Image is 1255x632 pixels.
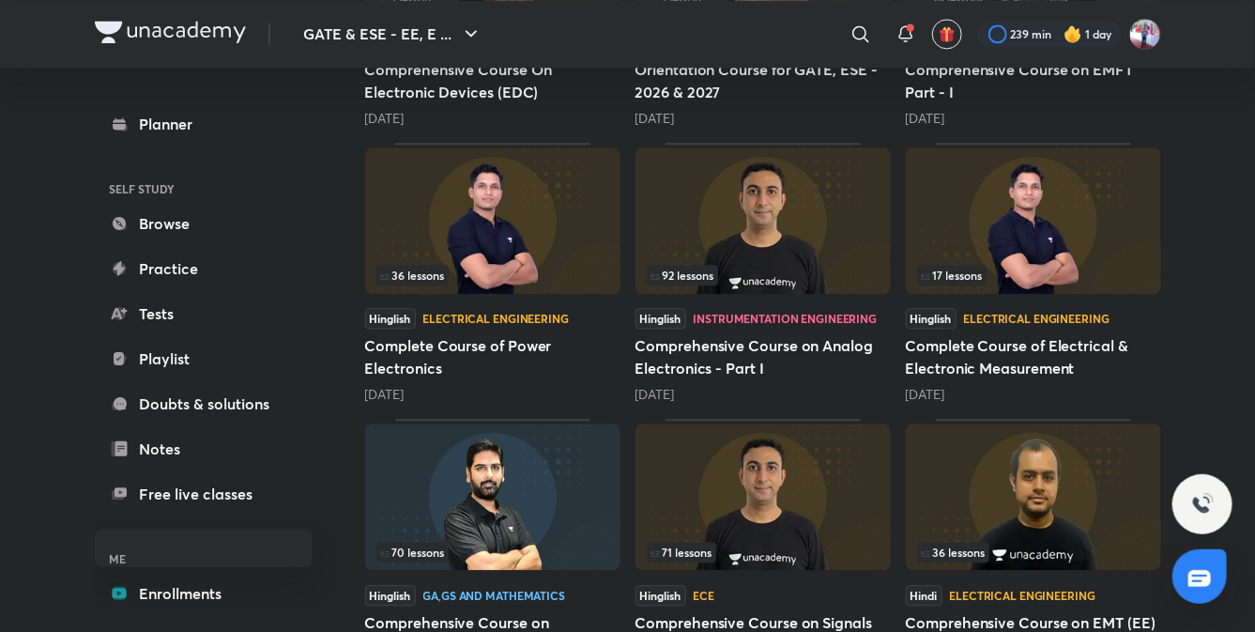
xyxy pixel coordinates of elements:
div: infosection [917,542,1150,563]
h5: Comprehensive Course on EMFT Part - I [906,58,1161,103]
div: left [647,265,880,285]
span: 17 lessons [921,270,983,281]
h5: Comprehensive Course on Analog Electronics - Part I [635,334,891,379]
span: Hinglish [635,585,686,606]
div: left [376,542,609,563]
div: Instrumentation Engineering [694,313,878,324]
span: Hinglish [906,308,957,329]
img: avatar [939,25,956,42]
div: left [917,542,1150,563]
div: infocontainer [647,542,880,563]
img: streak [1064,24,1082,43]
div: infosection [376,542,609,563]
div: Complete Course of Electrical & Electronic Measurement [906,143,1161,404]
img: Thumbnail [906,424,1161,570]
div: left [917,265,1150,285]
button: GATE & ESE - EE, E ... [293,15,494,53]
div: 5 months ago [365,109,620,128]
img: ttu [1191,493,1214,516]
span: 36 lessons [380,270,445,281]
div: 6 months ago [635,385,891,404]
span: Hindi [906,585,942,606]
div: infocontainer [376,265,609,285]
a: Free live classes [95,475,313,513]
h5: Complete Course of Electrical & Electronic Measurement [906,334,1161,379]
a: Enrollments [95,575,313,612]
button: avatar [932,19,962,49]
img: Thumbnail [635,424,891,570]
div: Electrical Engineering [423,313,569,324]
a: Notes [95,430,313,468]
div: infosection [647,542,880,563]
div: left [647,542,880,563]
span: 36 lessons [921,547,986,558]
span: Hinglish [635,308,686,329]
div: 6 months ago [906,109,1161,128]
div: Electrical Engineering [964,313,1110,324]
div: GA,GS and Mathematics [423,590,565,601]
img: Thumbnail [365,424,620,570]
span: 70 lessons [380,547,445,558]
div: infosection [376,265,609,285]
div: ECE [694,590,715,601]
h6: ME [95,543,313,575]
div: infocontainer [647,265,880,285]
a: Company Logo [95,21,246,48]
a: Practice [95,250,313,287]
img: Company Logo [95,21,246,43]
img: Pradeep Kumar [1129,18,1161,50]
div: infosection [647,265,880,285]
div: 6 months ago [365,385,620,404]
div: 9 months ago [906,385,1161,404]
span: Hinglish [365,308,416,329]
h5: Orientation Course for GATE, ESE - 2026 & 2027 [635,58,891,103]
span: 71 lessons [650,547,712,558]
img: Thumbnail [635,147,891,294]
a: Tests [95,295,313,332]
img: Thumbnail [365,147,620,294]
a: Doubts & solutions [95,385,313,423]
div: infocontainer [376,542,609,563]
div: infocontainer [917,265,1150,285]
div: Complete Course of Power Electronics [365,143,620,404]
div: infosection [917,265,1150,285]
a: Planner [95,105,313,143]
h5: Complete Course of Power Electronics [365,334,620,379]
div: Comprehensive Course on Analog Electronics - Part I [635,143,891,404]
a: Playlist [95,340,313,378]
span: 92 lessons [650,270,714,281]
div: Electrical Engineering [950,590,1095,601]
a: Browse [95,205,313,242]
h5: Comprehensive Course On Electronic Devices (EDC) [365,58,620,103]
img: Thumbnail [906,147,1161,294]
h6: SELF STUDY [95,173,313,205]
div: left [376,265,609,285]
span: Hinglish [365,585,416,606]
div: infocontainer [917,542,1150,563]
div: 5 months ago [635,109,891,128]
